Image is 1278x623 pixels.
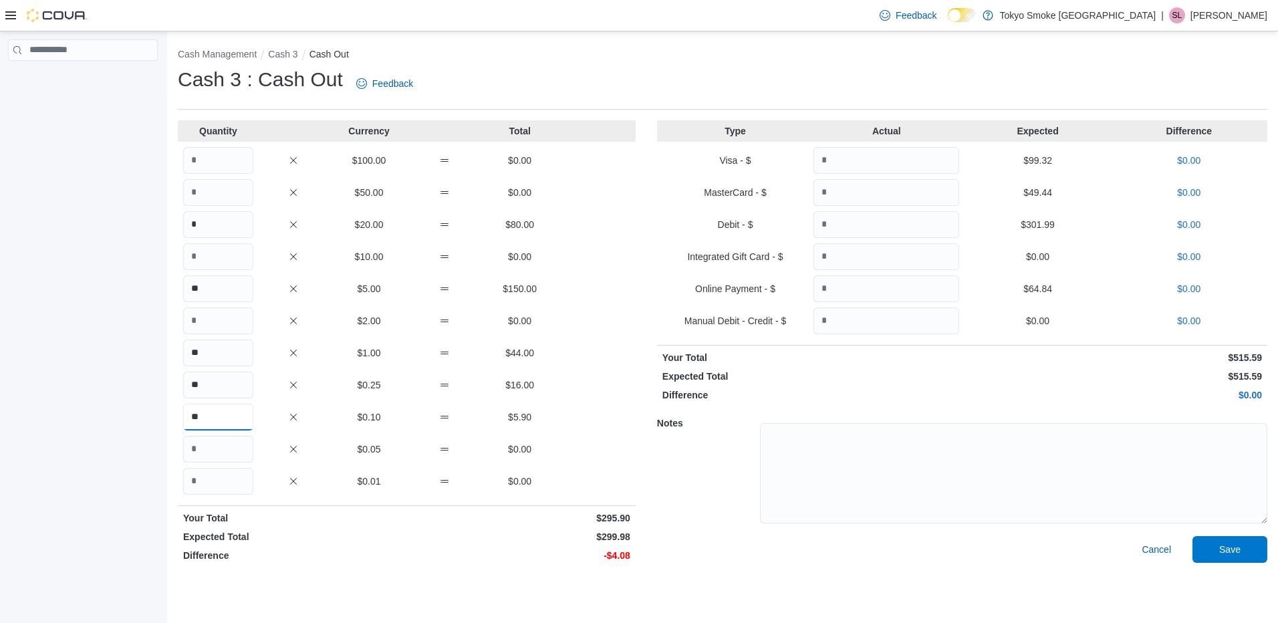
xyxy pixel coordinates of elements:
[485,475,555,488] p: $0.00
[1116,282,1262,295] p: $0.00
[372,77,413,90] span: Feedback
[1136,536,1176,563] button: Cancel
[813,124,959,138] p: Actual
[965,388,1262,402] p: $0.00
[178,66,343,93] h1: Cash 3 : Cash Out
[183,468,253,495] input: Quantity
[813,307,959,334] input: Quantity
[965,154,1110,167] p: $99.32
[965,282,1110,295] p: $64.84
[334,218,404,231] p: $20.00
[896,9,936,22] span: Feedback
[183,147,253,174] input: Quantity
[1116,314,1262,328] p: $0.00
[948,8,976,22] input: Dark Mode
[178,49,257,59] button: Cash Management
[662,186,808,199] p: MasterCard - $
[965,186,1110,199] p: $49.44
[813,275,959,302] input: Quantity
[1192,536,1267,563] button: Save
[183,124,253,138] p: Quantity
[662,282,808,295] p: Online Payment - $
[485,218,555,231] p: $80.00
[813,179,959,206] input: Quantity
[334,250,404,263] p: $10.00
[485,124,555,138] p: Total
[813,147,959,174] input: Quantity
[409,511,630,525] p: $295.90
[409,549,630,562] p: -$4.08
[183,549,404,562] p: Difference
[662,370,960,383] p: Expected Total
[334,282,404,295] p: $5.00
[965,370,1262,383] p: $515.59
[183,530,404,543] p: Expected Total
[662,314,808,328] p: Manual Debit - Credit - $
[965,250,1110,263] p: $0.00
[309,49,349,59] button: Cash Out
[334,475,404,488] p: $0.01
[183,511,404,525] p: Your Total
[183,436,253,463] input: Quantity
[334,314,404,328] p: $2.00
[27,9,87,22] img: Cova
[662,250,808,263] p: Integrated Gift Card - $
[183,372,253,398] input: Quantity
[485,282,555,295] p: $150.00
[268,49,297,59] button: Cash 3
[874,2,942,29] a: Feedback
[662,218,808,231] p: Debit - $
[813,211,959,238] input: Quantity
[1116,124,1262,138] p: Difference
[183,275,253,302] input: Quantity
[485,378,555,392] p: $16.00
[183,211,253,238] input: Quantity
[965,218,1110,231] p: $301.99
[1172,7,1182,23] span: SL
[1116,186,1262,199] p: $0.00
[948,22,948,23] span: Dark Mode
[334,443,404,456] p: $0.05
[813,243,959,270] input: Quantity
[485,154,555,167] p: $0.00
[662,388,960,402] p: Difference
[1190,7,1267,23] p: [PERSON_NAME]
[183,243,253,270] input: Quantity
[8,64,158,96] nav: Complex example
[662,124,808,138] p: Type
[1116,154,1262,167] p: $0.00
[409,530,630,543] p: $299.98
[662,154,808,167] p: Visa - $
[657,410,757,437] h5: Notes
[485,443,555,456] p: $0.00
[965,314,1110,328] p: $0.00
[183,340,253,366] input: Quantity
[351,70,418,97] a: Feedback
[1116,250,1262,263] p: $0.00
[965,124,1110,138] p: Expected
[183,179,253,206] input: Quantity
[485,314,555,328] p: $0.00
[183,404,253,430] input: Quantity
[1000,7,1156,23] p: Tokyo Smoke [GEOGRAPHIC_DATA]
[334,410,404,424] p: $0.10
[485,250,555,263] p: $0.00
[485,186,555,199] p: $0.00
[1142,543,1171,556] span: Cancel
[334,378,404,392] p: $0.25
[334,154,404,167] p: $100.00
[334,346,404,360] p: $1.00
[178,47,1267,64] nav: An example of EuiBreadcrumbs
[1116,218,1262,231] p: $0.00
[485,346,555,360] p: $44.00
[965,351,1262,364] p: $515.59
[1169,7,1185,23] div: Shane Lovelace
[334,186,404,199] p: $50.00
[1161,7,1164,23] p: |
[334,124,404,138] p: Currency
[183,307,253,334] input: Quantity
[1219,543,1241,556] span: Save
[485,410,555,424] p: $5.90
[662,351,960,364] p: Your Total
